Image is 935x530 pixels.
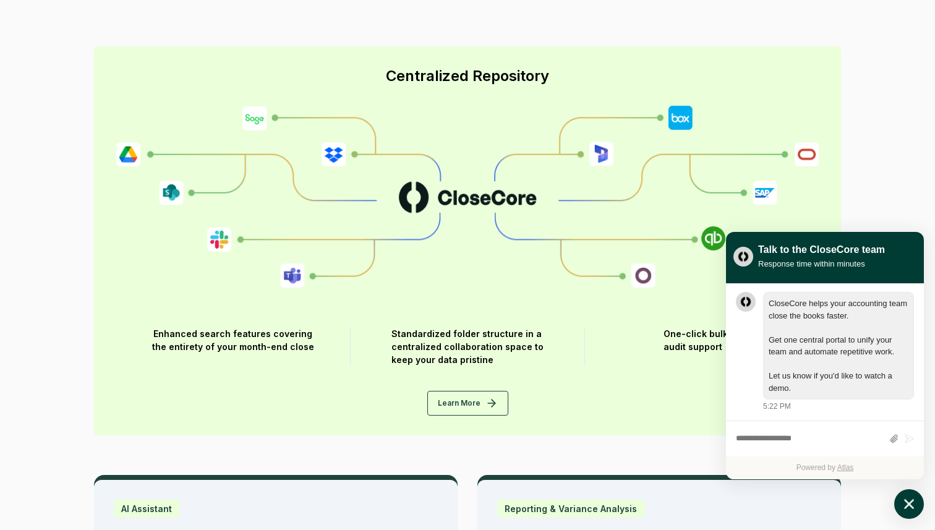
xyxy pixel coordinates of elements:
[763,292,914,400] div: atlas-message-bubble
[733,247,753,267] img: yblje5SQxOoZuw2TcITt_icon.png
[427,391,508,416] button: Learn More
[763,292,914,412] div: Saturday, September 27, 5:22 PM
[763,401,791,412] div: 5:22 PM
[726,232,924,479] div: atlas-window
[758,242,885,257] div: Talk to the CloseCore team
[497,500,644,518] div: Reporting & Variance Analysis
[664,327,819,366] div: One-click bulk download of critical audit support
[391,327,544,366] div: Standardized folder structure in a centralized collaboration space to keep your data pristine
[837,463,854,472] a: Atlas
[894,489,924,519] button: atlas-launcher
[758,257,885,270] div: Response time within minutes
[889,434,899,444] button: Attach files by clicking or dropping files here
[114,500,179,518] div: AI Assistant
[736,292,756,312] div: atlas-message-author-avatar
[736,292,914,412] div: atlas-message
[116,106,819,287] img: repo
[726,456,924,479] div: Powered by
[726,284,924,479] div: atlas-ticket
[736,427,914,450] div: atlas-composer
[769,297,908,394] div: atlas-message-text
[116,327,351,366] div: Enhanced search features covering the entirety of your month-end close
[116,66,819,86] div: Centralized Repository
